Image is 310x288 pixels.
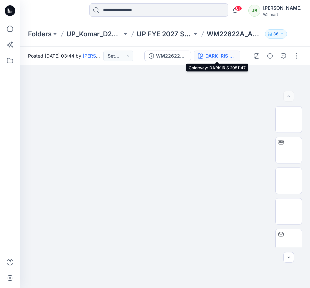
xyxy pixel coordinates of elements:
[194,51,240,61] button: DARK IRIS 2051147
[265,51,275,61] button: Details
[263,12,302,17] div: Walmart
[248,5,260,17] div: JB
[263,4,302,12] div: [PERSON_NAME]
[273,30,279,38] p: 36
[83,53,120,59] a: [PERSON_NAME]
[235,6,242,11] span: 61
[28,52,103,59] span: Posted [DATE] 03:44 by
[144,51,191,61] button: WM22622A POINTELLE TANK COLORWAY REV2
[156,52,187,60] div: WM22622A POINTELLE TANK COLORWAY REV2
[28,29,52,39] a: Folders
[66,29,122,39] a: UP_Komar_D29 [DEMOGRAPHIC_DATA] Sleep
[137,29,192,39] a: UP FYE 2027 S2 - [PERSON_NAME] D29 [DEMOGRAPHIC_DATA] Sleepwear
[265,29,287,39] button: 36
[207,29,262,39] p: WM22622A_ADM_ POINTELLE TANK_COLORWAY
[205,52,236,60] div: DARK IRIS 2051147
